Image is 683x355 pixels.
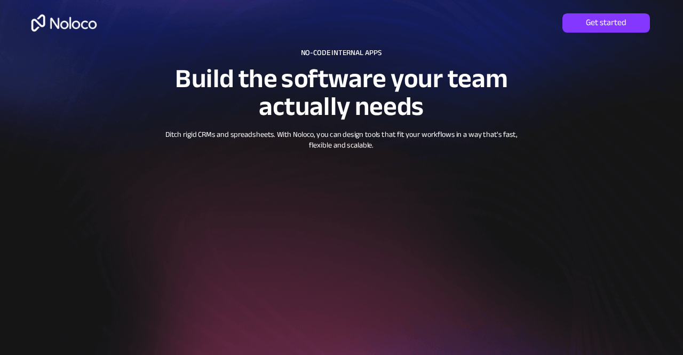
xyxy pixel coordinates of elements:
[562,18,650,28] span: Get started
[301,45,382,60] span: NO-CODE INTERNAL APPS
[165,127,518,152] span: Ditch rigid CRMs and spreadsheets. With Noloco, you can design tools that fit your workflows in a...
[562,13,650,33] a: Get started
[175,54,507,131] span: Build the software your team actually needs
